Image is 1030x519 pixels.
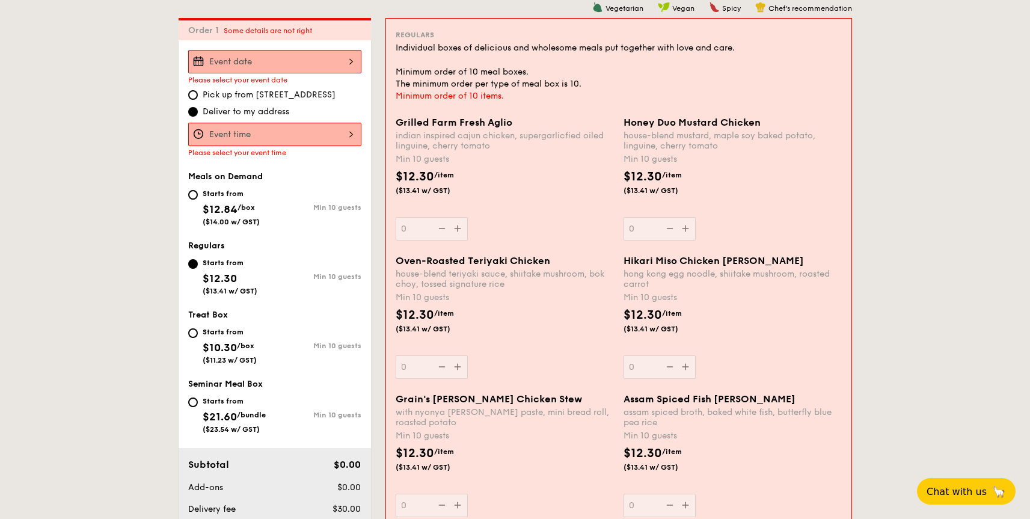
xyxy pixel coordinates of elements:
[188,504,236,514] span: Delivery fee
[275,342,361,350] div: Min 10 guests
[203,189,260,198] div: Starts from
[224,26,312,35] span: Some details are not right
[203,287,257,295] span: ($13.41 w/ GST)
[188,459,229,470] span: Subtotal
[203,218,260,226] span: ($14.00 w/ GST)
[396,131,614,151] div: indian inspired cajun chicken, supergarlicfied oiled linguine, cherry tomato
[188,259,198,269] input: Starts from$12.30($13.41 w/ GST)Min 10 guests
[624,446,662,461] span: $12.30
[396,430,614,442] div: Min 10 guests
[275,411,361,419] div: Min 10 guests
[188,149,286,157] span: Please select your event time
[624,430,842,442] div: Min 10 guests
[927,486,987,497] span: Chat with us
[672,4,694,13] span: Vegan
[605,4,643,13] span: Vegetarian
[396,407,614,428] div: with nyonya [PERSON_NAME] paste, mini bread roll, roasted potato
[188,76,361,84] div: Please select your event date
[434,309,454,318] span: /item
[337,482,361,493] span: $0.00
[203,106,289,118] span: Deliver to my address
[624,131,842,151] div: house-blend mustard, maple soy baked potato, linguine, cherry tomato
[755,2,766,13] img: icon-chef-hat.a58ddaea.svg
[237,342,254,350] span: /box
[188,398,198,407] input: Starts from$21.60/bundle($23.54 w/ GST)Min 10 guests
[434,447,454,456] span: /item
[188,310,228,320] span: Treat Box
[396,153,614,165] div: Min 10 guests
[188,482,223,493] span: Add-ons
[722,4,741,13] span: Spicy
[396,186,477,195] span: ($13.41 w/ GST)
[275,203,361,212] div: Min 10 guests
[203,356,257,364] span: ($11.23 w/ GST)
[624,308,662,322] span: $12.30
[992,485,1006,499] span: 🦙
[188,107,198,117] input: Deliver to my address
[624,117,761,128] span: Honey Duo Mustard Chicken
[334,459,361,470] span: $0.00
[396,393,582,405] span: Grain's [PERSON_NAME] Chicken Stew
[203,272,237,285] span: $12.30
[624,269,842,289] div: hong kong egg noodle, shiitake mushroom, roasted carrot
[624,255,804,266] span: Hikari Miso Chicken [PERSON_NAME]
[203,258,257,268] div: Starts from
[624,324,705,334] span: ($13.41 w/ GST)
[917,478,1016,505] button: Chat with us🦙
[396,90,842,102] div: Minimum order of 10 items.
[396,117,512,128] span: Grilled Farm Fresh Aglio
[275,272,361,281] div: Min 10 guests
[396,462,477,472] span: ($13.41 w/ GST)
[709,2,720,13] img: icon-spicy.37a8142b.svg
[396,42,842,90] div: Individual boxes of delicious and wholesome meals put together with love and care. Minimum order ...
[203,410,237,423] span: $21.60
[624,292,842,304] div: Min 10 guests
[333,504,361,514] span: $30.00
[624,393,795,405] span: Assam Spiced Fish [PERSON_NAME]
[396,255,550,266] span: Oven-Roasted Teriyaki Chicken
[658,2,670,13] img: icon-vegan.f8ff3823.svg
[624,462,705,472] span: ($13.41 w/ GST)
[396,292,614,304] div: Min 10 guests
[624,153,842,165] div: Min 10 guests
[203,327,257,337] div: Starts from
[624,170,662,184] span: $12.30
[238,203,255,212] span: /box
[188,171,263,182] span: Meals on Demand
[188,190,198,200] input: Starts from$12.84/box($14.00 w/ GST)Min 10 guests
[396,31,434,39] span: Regulars
[396,324,477,334] span: ($13.41 w/ GST)
[203,341,237,354] span: $10.30
[624,186,705,195] span: ($13.41 w/ GST)
[396,308,434,322] span: $12.30
[203,89,336,101] span: Pick up from [STREET_ADDRESS]
[188,123,361,146] input: Event time
[662,171,682,179] span: /item
[188,379,263,389] span: Seminar Meal Box
[434,171,454,179] span: /item
[188,241,225,251] span: Regulars
[662,447,682,456] span: /item
[396,269,614,289] div: house-blend teriyaki sauce, shiitake mushroom, bok choy, tossed signature rice
[396,446,434,461] span: $12.30
[662,309,682,318] span: /item
[203,396,266,406] div: Starts from
[188,50,361,73] input: Event date
[768,4,852,13] span: Chef's recommendation
[624,407,842,428] div: assam spiced broth, baked white fish, butterfly blue pea rice
[592,2,603,13] img: icon-vegetarian.fe4039eb.svg
[237,411,266,419] span: /bundle
[396,170,434,184] span: $12.30
[203,425,260,434] span: ($23.54 w/ GST)
[188,90,198,100] input: Pick up from [STREET_ADDRESS]
[188,328,198,338] input: Starts from$10.30/box($11.23 w/ GST)Min 10 guests
[188,25,224,35] span: Order 1
[203,203,238,216] span: $12.84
